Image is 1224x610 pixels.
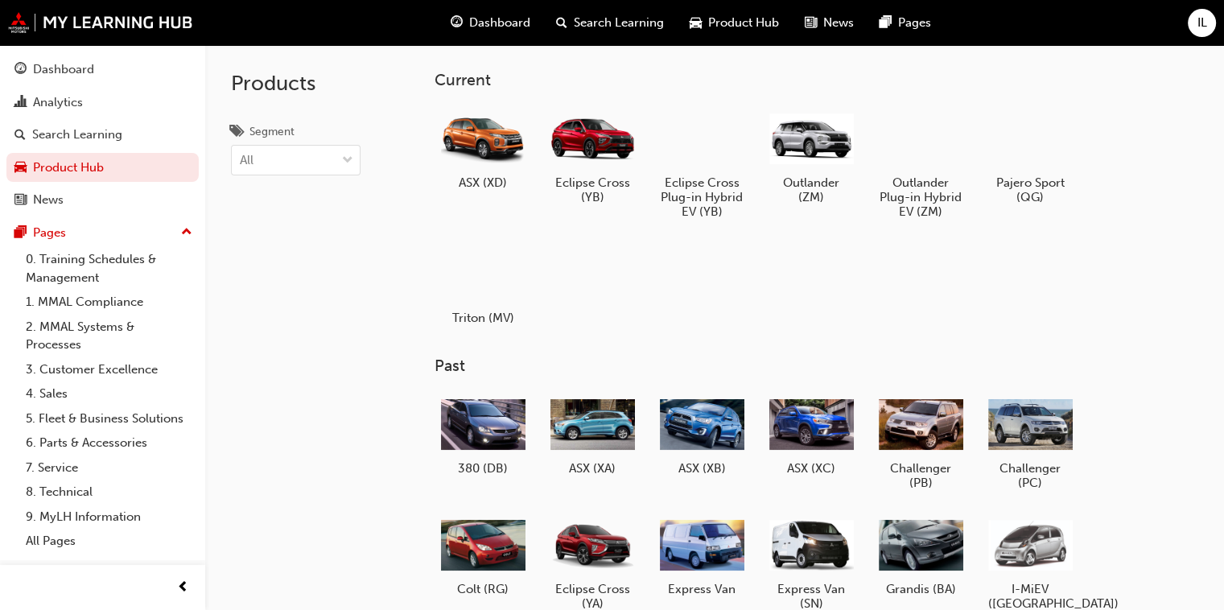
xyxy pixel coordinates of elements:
span: Dashboard [469,14,530,32]
a: Challenger (PB) [872,389,969,497]
a: Search Learning [6,120,199,150]
a: news-iconNews [792,6,867,39]
a: Eclipse Cross Plug-in Hybrid EV (YB) [653,102,750,225]
a: ASX (XA) [544,389,641,482]
h5: Outlander (ZM) [769,175,854,204]
div: Analytics [33,93,83,112]
h5: Triton (MV) [441,311,525,325]
h5: Express Van [660,582,744,596]
a: 8. Technical [19,480,199,505]
a: 4. Sales [19,381,199,406]
div: Search Learning [32,126,122,144]
span: guage-icon [14,63,27,77]
a: All Pages [19,529,199,554]
span: search-icon [14,128,26,142]
a: guage-iconDashboard [438,6,543,39]
div: Pages [33,224,66,242]
span: pages-icon [14,226,27,241]
span: car-icon [14,161,27,175]
h3: Past [435,357,1198,375]
h5: Pajero Sport (QG) [988,175,1073,204]
a: Colt (RG) [435,509,531,603]
a: ASX (XD) [435,102,531,196]
span: pages-icon [880,13,892,33]
a: 3. Customer Excellence [19,357,199,382]
h5: Challenger (PB) [879,461,963,490]
a: Analytics [6,88,199,117]
a: Triton (MV) [435,237,531,331]
span: IL [1197,14,1207,32]
a: ASX (XB) [653,389,750,482]
div: News [33,191,64,209]
a: Dashboard [6,55,199,84]
div: Dashboard [33,60,94,79]
a: Product Hub [6,153,199,183]
a: pages-iconPages [867,6,944,39]
span: News [823,14,854,32]
h5: Eclipse Cross (YB) [550,175,635,204]
a: Eclipse Cross (YB) [544,102,641,210]
span: Pages [898,14,931,32]
a: Outlander (ZM) [763,102,859,210]
h5: ASX (XA) [550,461,635,476]
h5: ASX (XB) [660,461,744,476]
h3: Current [435,71,1198,89]
h5: Colt (RG) [441,582,525,596]
a: 0. Training Schedules & Management [19,247,199,290]
a: 5. Fleet & Business Solutions [19,406,199,431]
button: Pages [6,218,199,248]
span: down-icon [342,150,353,171]
h5: Outlander Plug-in Hybrid EV (ZM) [879,175,963,219]
a: 1. MMAL Compliance [19,290,199,315]
a: Grandis (BA) [872,509,969,603]
a: 9. MyLH Information [19,505,199,530]
span: prev-icon [177,578,189,598]
a: ASX (XC) [763,389,859,482]
a: 6. Parts & Accessories [19,431,199,455]
a: 7. Service [19,455,199,480]
a: search-iconSearch Learning [543,6,677,39]
span: chart-icon [14,96,27,110]
a: 380 (DB) [435,389,531,482]
a: Pajero Sport (QG) [982,102,1078,210]
h5: 380 (DB) [441,461,525,476]
a: Outlander Plug-in Hybrid EV (ZM) [872,102,969,225]
h5: ASX (XD) [441,175,525,190]
span: car-icon [690,13,702,33]
div: Segment [249,124,295,140]
span: Product Hub [708,14,779,32]
div: All [240,151,253,170]
a: 2. MMAL Systems & Processes [19,315,199,357]
span: search-icon [556,13,567,33]
h5: Challenger (PC) [988,461,1073,490]
button: DashboardAnalyticsSearch LearningProduct HubNews [6,52,199,218]
button: IL [1188,9,1216,37]
a: News [6,185,199,215]
h5: Grandis (BA) [879,582,963,596]
span: news-icon [14,193,27,208]
a: Challenger (PC) [982,389,1078,497]
span: news-icon [805,13,817,33]
h5: Eclipse Cross Plug-in Hybrid EV (YB) [660,175,744,219]
a: Express Van [653,509,750,603]
h5: ASX (XC) [769,461,854,476]
span: guage-icon [451,13,463,33]
span: up-icon [181,222,192,243]
a: car-iconProduct Hub [677,6,792,39]
span: Search Learning [574,14,664,32]
img: mmal [8,12,193,33]
span: tags-icon [231,126,243,140]
h2: Products [231,71,361,97]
